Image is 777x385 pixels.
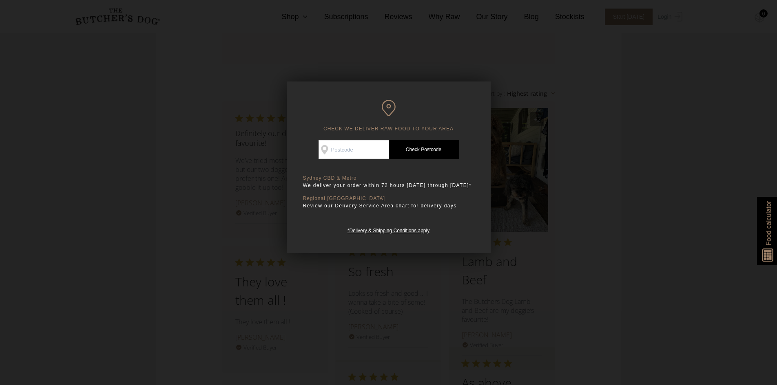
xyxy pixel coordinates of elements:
[348,226,429,233] a: *Delivery & Shipping Conditions apply
[764,201,773,245] span: Food calculator
[303,202,474,210] p: Review our Delivery Service Area chart for delivery days
[303,196,474,202] p: Regional [GEOGRAPHIC_DATA]
[389,140,459,159] a: Check Postcode
[303,181,474,189] p: We deliver your order within 72 hours [DATE] through [DATE]*
[303,100,474,132] h6: CHECK WE DELIVER RAW FOOD TO YOUR AREA
[303,175,474,181] p: Sydney CBD & Metro
[319,140,389,159] input: Postcode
